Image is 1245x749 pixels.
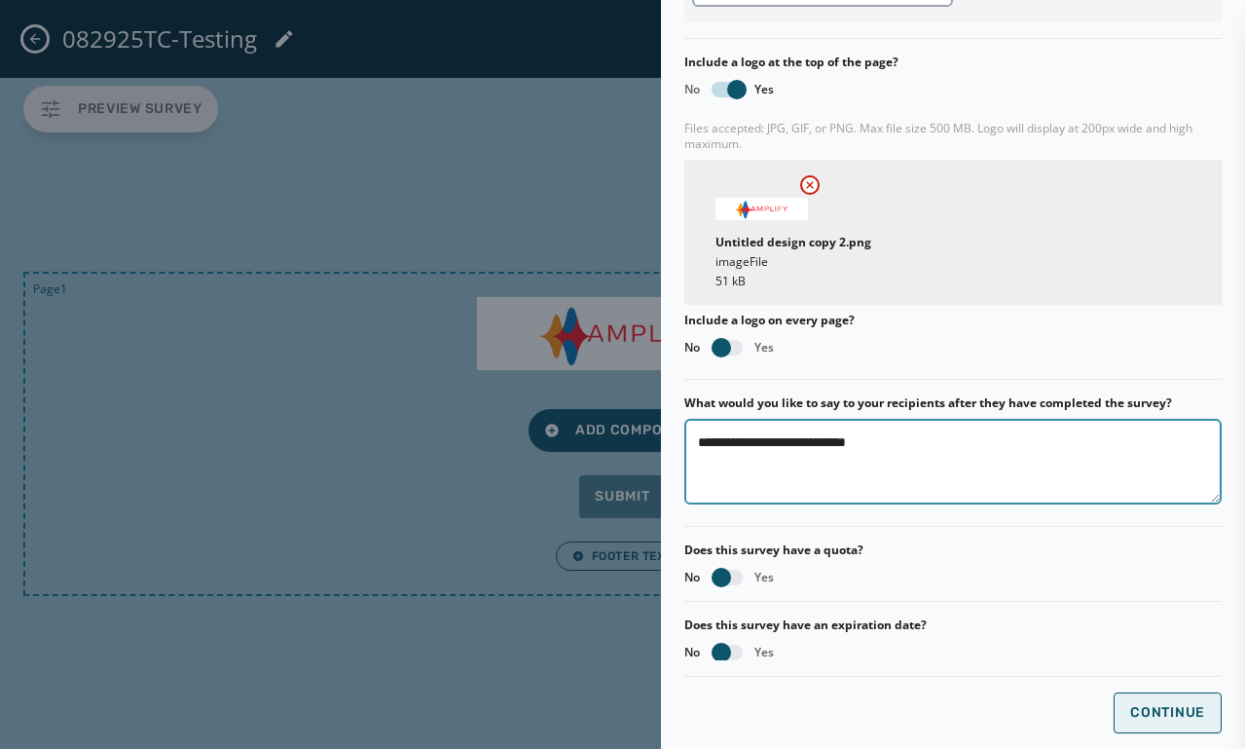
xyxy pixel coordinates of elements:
[715,235,902,250] p: Untitled design copy 2.png
[754,570,774,585] span: Yes
[715,274,902,289] p: 51 kB
[684,55,1222,70] label: Include a logo at the top of the page?
[684,82,700,97] span: No
[715,198,808,221] img: Thumbnail
[684,313,1222,328] label: Include a logo on every page?
[1130,705,1205,721] span: Continue
[684,618,1222,633] label: Does this survey have an expiration date?
[684,395,1172,411] label: What would you like to say to your recipients after they have completed the survey?
[684,645,700,660] span: No
[684,121,1222,152] span: Files accepted: JPG, GIF, or PNG. Max file size 500 MB. Logo will display at 200px wide and high ...
[684,570,700,585] span: No
[684,543,863,558] label: Does this survey have a quota?
[16,16,635,37] body: Rich Text Area
[754,82,774,97] span: Yes
[754,645,774,660] span: Yes
[684,340,700,356] span: No
[1114,693,1222,733] button: Continue
[715,254,768,270] span: image File
[754,340,774,356] span: Yes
